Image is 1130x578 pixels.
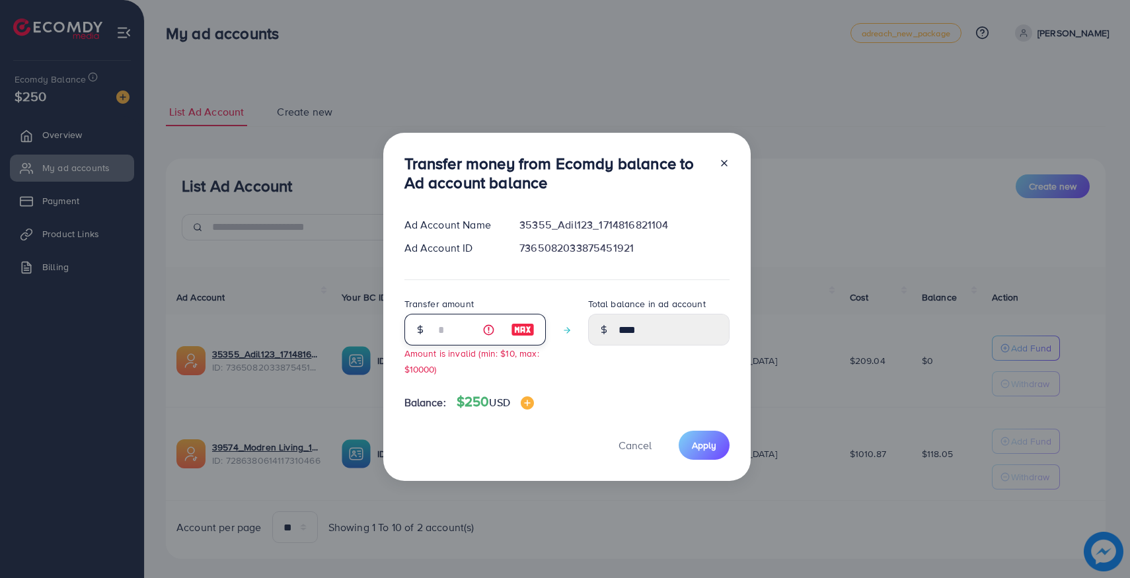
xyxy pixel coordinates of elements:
img: image [521,396,534,410]
div: 7365082033875451921 [509,240,739,256]
div: Ad Account Name [394,217,509,233]
h3: Transfer money from Ecomdy balance to Ad account balance [404,154,708,192]
button: Apply [679,431,730,459]
small: Amount is invalid (min: $10, max: $10000) [404,347,539,375]
span: Cancel [619,438,652,452]
span: Apply [692,439,716,452]
h4: $250 [457,394,534,410]
button: Cancel [602,431,668,459]
span: USD [489,395,509,410]
img: image [511,322,535,338]
div: Ad Account ID [394,240,509,256]
span: Balance: [404,395,446,410]
div: 35355_Adil123_1714816821104 [509,217,739,233]
label: Total balance in ad account [588,297,706,310]
label: Transfer amount [404,297,474,310]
